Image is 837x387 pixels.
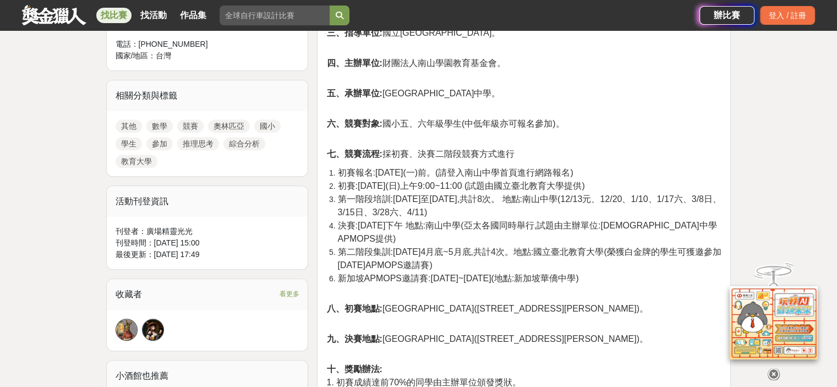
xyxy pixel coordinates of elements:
[699,6,754,25] a: 辦比賽
[254,119,281,133] a: 國小
[279,288,299,300] span: 看更多
[177,119,204,133] a: 競賽
[326,28,500,37] span: 國立[GEOGRAPHIC_DATA]。
[326,89,382,98] strong: 五、承辦單位:
[143,319,163,340] img: Avatar
[146,137,173,150] a: 參加
[107,80,308,111] div: 相關分類與標籤
[326,334,648,344] span: [GEOGRAPHIC_DATA]([STREET_ADDRESS][PERSON_NAME])。
[96,8,132,23] a: 找比賽
[176,8,211,23] a: 作品集
[337,194,721,217] span: 第一階段培訓:[DATE]至[DATE],共計8次。 地點:南山中學(12/13元、12/20、1/10、1/17六、3/8日、3/15日、3/28六、4/11)
[326,149,514,159] span: 採初賽、決賽二階段競賽方式進行
[337,181,584,190] span: 初賽:[DATE](日)上午9:00~11:00 (試題由國立臺北教育大學提供)
[156,51,171,60] span: 台灣
[142,319,164,341] a: Avatar
[116,249,299,260] div: 最後更新： [DATE] 17:49
[116,226,299,237] div: 刊登者： 廣場精靈光光
[326,58,382,68] strong: 四、主辦單位:
[337,247,721,270] span: 第二階段集訓:[DATE]4月底~5月底,共計4次。地點:國立臺北教育大學(榮獲白金牌的學生可獲邀參加[DATE]APMOPS邀請賽)
[730,279,818,352] img: d2146d9a-e6f6-4337-9592-8cefde37ba6b.png
[326,149,382,159] strong: 七、競賽流程:
[337,274,578,283] span: 新加坡APMOPS邀請賽:[DATE]~[DATE](地點:新加坡華僑中學)
[326,334,382,344] strong: 九、決賽地點:
[177,137,219,150] a: 推理思考
[116,319,138,341] a: Avatar
[116,319,137,340] img: Avatar
[326,119,382,128] strong: 六、競賽對象:
[326,304,648,313] span: [GEOGRAPHIC_DATA]([STREET_ADDRESS][PERSON_NAME])。
[220,6,330,25] input: 全球自行車設計比賽
[107,186,308,217] div: 活動刊登資訊
[326,378,521,387] span: 1. 初賽成績達前70%的同學由主辦單位頒發獎狀。
[116,119,142,133] a: 其他
[116,51,156,60] span: 國家/地區：
[326,364,382,374] strong: 十、獎勵辦法:
[116,39,277,50] div: 電話： [PHONE_NUMBER]
[337,221,716,243] span: 決賽:[DATE]下午 地點:南山中學(亞太各國同時舉行,試題由主辦單位:[DEMOGRAPHIC_DATA]中學APMOPS提供)
[146,119,173,133] a: 數學
[337,168,573,177] span: 初賽報名:[DATE](一)前。(請登入南山中學首頁進行網路報名)
[326,304,382,313] strong: 八、初賽地點:
[760,6,815,25] div: 登入 / 註冊
[326,89,500,98] span: [GEOGRAPHIC_DATA]中學。
[326,58,505,68] span: 財團法人南山學園教育基金會。
[116,290,142,299] span: 收藏者
[116,137,142,150] a: 學生
[223,137,265,150] a: 綜合分析
[326,28,382,37] strong: 三、指導單位:
[136,8,171,23] a: 找活動
[116,155,157,168] a: 教育大學
[208,119,250,133] a: 奧林匹亞
[326,119,564,128] span: 國小五、六年級學生(中低年級亦可報名參加)。
[116,237,299,249] div: 刊登時間： [DATE] 15:00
